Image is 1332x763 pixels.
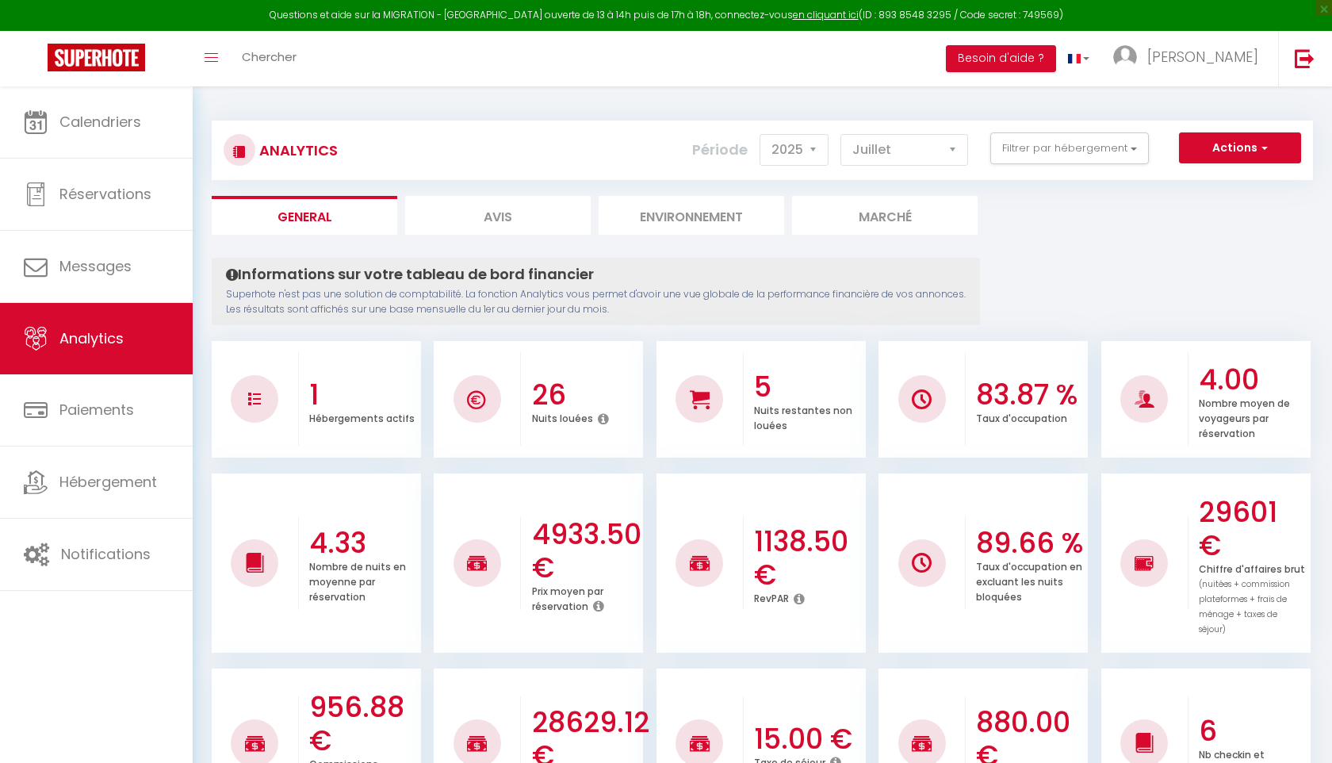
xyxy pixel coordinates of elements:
p: Taux d'occupation [976,408,1067,425]
p: Prix moyen par réservation [532,581,603,613]
h3: 956.88 € [309,691,417,757]
p: Hébergements actifs [309,408,415,425]
h3: 83.87 % [976,378,1084,412]
span: Paiements [59,400,134,420]
a: Chercher [230,31,308,86]
p: Chiffre d'affaires brut [1199,559,1305,635]
p: Nombre de nuits en moyenne par réservation [309,557,406,604]
span: Chercher [242,48,297,65]
p: Superhote n'est pas une solution de comptabilité. La fonction Analytics vous permet d'avoir une v... [226,287,966,317]
span: Analytics [59,328,124,348]
h3: 26 [532,378,640,412]
li: General [212,196,397,235]
h3: 6 [1199,715,1307,748]
iframe: LiveChat chat widget [1265,696,1332,763]
h3: Analytics [255,132,338,168]
h3: 1138.50 € [754,525,862,592]
h3: 1 [309,378,417,412]
button: Besoin d'aide ? [946,45,1056,72]
h3: 29601 € [1199,496,1307,562]
img: logout [1295,48,1315,68]
span: Messages [59,256,132,276]
img: NO IMAGE [1135,554,1154,573]
button: Actions [1179,132,1301,164]
h3: 4933.50 € [532,518,640,585]
img: Super Booking [48,44,145,71]
a: ... [PERSON_NAME] [1101,31,1278,86]
span: (nuitées + commission plateformes + frais de ménage + taxes de séjour) [1199,578,1290,635]
li: Avis [405,196,591,235]
button: Filtrer par hébergement [990,132,1149,164]
h3: 89.66 % [976,527,1084,560]
p: Nuits restantes non louées [754,401,852,432]
li: Marché [792,196,978,235]
h3: 5 [754,370,862,404]
span: [PERSON_NAME] [1147,47,1258,67]
h3: 4.33 [309,527,417,560]
span: Notifications [61,544,151,564]
span: Calendriers [59,112,141,132]
img: NO IMAGE [912,553,932,573]
h4: Informations sur votre tableau de bord financier [226,266,966,283]
h3: 15.00 € [754,723,862,756]
img: NO IMAGE [248,393,261,405]
label: Période [692,132,748,167]
p: Taux d'occupation en excluant les nuits bloquées [976,557,1082,604]
a: en cliquant ici [793,8,859,21]
span: Réservations [59,184,151,204]
p: RevPAR [754,589,789,605]
span: Hébergement [59,472,157,492]
p: Nombre moyen de voyageurs par réservation [1199,393,1290,440]
h3: 4.00 [1199,363,1307,397]
p: Nuits louées [532,408,593,425]
img: ... [1113,45,1137,69]
li: Environnement [599,196,784,235]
